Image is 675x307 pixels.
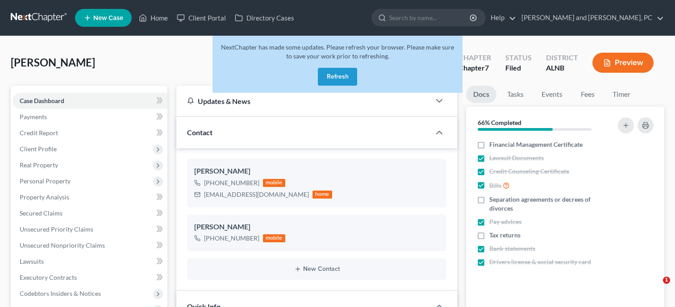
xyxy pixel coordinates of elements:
span: Bills [489,181,501,190]
div: home [312,191,332,199]
a: Client Portal [172,10,230,26]
a: Tasks [500,86,531,103]
span: 7 [485,63,489,72]
div: ALNB [546,63,578,73]
span: Drivers license & social security card [489,257,591,266]
span: Codebtors Insiders & Notices [20,290,101,297]
span: Real Property [20,161,58,169]
div: Filed [505,63,532,73]
span: Property Analysis [20,193,69,201]
button: Preview [592,53,654,73]
a: Events [534,86,570,103]
a: Timer [605,86,637,103]
div: [PERSON_NAME] [194,166,439,177]
a: Credit Report [12,125,167,141]
span: Financial Management Certificate [489,140,583,149]
span: New Case [93,15,123,21]
span: NextChapter has made some updates. Please refresh your browser. Please make sure to save your wor... [221,43,454,60]
a: Docs [466,86,496,103]
span: Contact [187,128,212,137]
div: [EMAIL_ADDRESS][DOMAIN_NAME] [204,190,309,199]
span: Client Profile [20,145,57,153]
span: Lawsuit Documents [489,153,544,162]
span: Payments [20,113,47,120]
div: [PHONE_NUMBER] [204,234,259,243]
a: Unsecured Priority Claims [12,221,167,237]
a: Directory Cases [230,10,299,26]
div: Chapter [458,63,491,73]
input: Search by name... [389,9,471,26]
a: Fees [573,86,602,103]
div: mobile [263,234,285,242]
div: [PERSON_NAME] [194,222,439,232]
strong: 66% Completed [478,119,521,126]
a: Property Analysis [12,189,167,205]
div: Chapter [458,53,491,63]
a: Help [486,10,516,26]
span: Case Dashboard [20,97,64,104]
a: Payments [12,109,167,125]
span: 1 [663,277,670,284]
span: Lawsuits [20,257,44,265]
a: Home [134,10,172,26]
span: Separation agreements or decrees of divorces [489,195,607,213]
a: Unsecured Nonpriority Claims [12,237,167,253]
iframe: Intercom live chat [645,277,666,298]
span: Secured Claims [20,209,62,217]
button: Refresh [318,68,357,86]
div: District [546,53,578,63]
a: Lawsuits [12,253,167,270]
span: Credit Counseling Certificate [489,167,569,176]
span: Executory Contracts [20,274,77,281]
span: Personal Property [20,177,71,185]
div: [PHONE_NUMBER] [204,178,259,187]
div: Status [505,53,532,63]
button: New Contact [194,266,439,273]
span: Bank statements [489,244,535,253]
span: Tax returns [489,231,521,240]
div: Updates & News [187,96,420,106]
a: Executory Contracts [12,270,167,286]
span: Credit Report [20,129,58,137]
span: [PERSON_NAME] [11,56,95,69]
a: Secured Claims [12,205,167,221]
span: Unsecured Nonpriority Claims [20,241,105,249]
a: [PERSON_NAME] and [PERSON_NAME], PC [517,10,664,26]
span: Unsecured Priority Claims [20,225,93,233]
div: mobile [263,179,285,187]
a: Case Dashboard [12,93,167,109]
span: Pay advices [489,217,521,226]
